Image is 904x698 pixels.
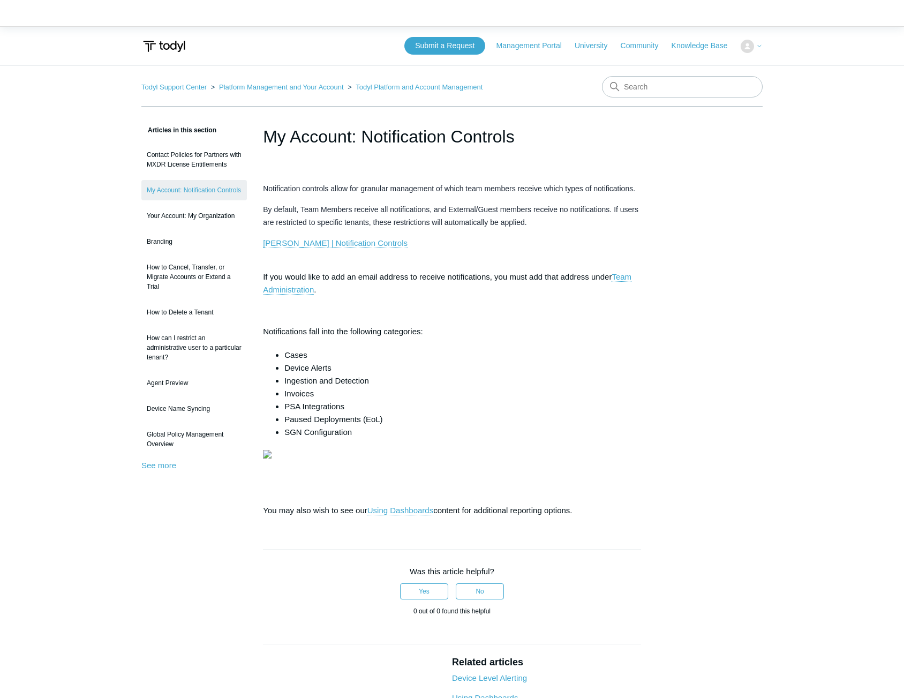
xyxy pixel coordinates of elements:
[452,673,527,682] a: Device Level Alerting
[141,328,247,367] a: How can I restrict an administrative user to a particular tenant?
[404,37,485,55] a: Submit a Request
[672,40,739,51] a: Knowledge Base
[345,83,483,91] li: Todyl Platform and Account Management
[141,83,209,91] li: Todyl Support Center
[400,583,448,599] button: This article was helpful
[356,83,483,91] a: Todyl Platform and Account Management
[141,373,247,393] a: Agent Preview
[141,302,247,322] a: How to Delete a Tenant
[219,83,344,91] a: Platform Management and Your Account
[284,426,641,439] li: SGN Configuration
[456,583,504,599] button: This article was not helpful
[263,238,408,248] a: [PERSON_NAME] | Notification Controls
[621,40,669,51] a: Community
[602,76,763,97] input: Search
[496,40,572,51] a: Management Portal
[141,399,247,419] a: Device Name Syncing
[367,506,433,515] a: Using Dashboards
[141,126,216,134] span: Articles in this section
[263,258,641,296] p: If you would like to add an email address to receive notifications, you must add that address und...
[284,374,641,387] li: Ingestion and Detection
[263,504,641,517] p: You may also wish to see our content for additional reporting options.
[263,450,272,459] img: 27287516982291
[141,206,247,226] a: Your Account: My Organization
[141,231,247,252] a: Branding
[263,205,638,227] span: By default, Team Members receive all notifications, and External/Guest members receive no notific...
[410,567,494,576] span: Was this article helpful?
[141,145,247,175] a: Contact Policies for Partners with MXDR License Entitlements
[284,387,641,400] li: Invoices
[141,180,247,200] a: My Account: Notification Controls
[141,461,176,470] a: See more
[209,83,346,91] li: Platform Management and Your Account
[141,36,187,56] img: Todyl Support Center Help Center home page
[284,349,641,362] li: Cases
[413,607,491,615] span: 0 out of 0 found this helpful
[263,184,635,193] span: Notification controls allow for granular management of which team members receive which types of ...
[263,124,641,149] h1: My Account: Notification Controls
[141,257,247,297] a: How to Cancel, Transfer, or Migrate Accounts or Extend a Trial
[263,325,641,338] p: Notifications fall into the following categories:
[452,655,641,670] h2: Related articles
[141,83,207,91] a: Todyl Support Center
[284,362,641,374] li: Device Alerts
[284,413,641,426] li: Paused Deployments (EoL)
[141,424,247,454] a: Global Policy Management Overview
[284,400,641,413] li: PSA Integrations
[575,40,618,51] a: University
